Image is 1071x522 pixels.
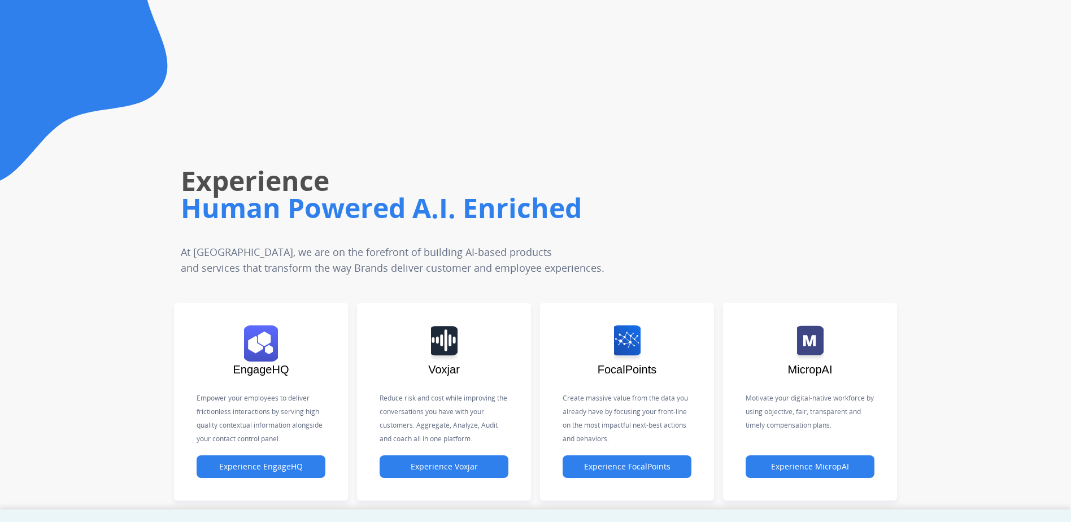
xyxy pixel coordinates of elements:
img: logo [431,325,458,362]
img: logo [614,325,641,362]
button: Experience Voxjar [380,455,508,478]
button: Experience MicropAI [746,455,874,478]
a: Experience Voxjar [380,462,508,472]
p: At [GEOGRAPHIC_DATA], we are on the forefront of building AI-based products and services that tra... [181,244,684,276]
img: logo [244,325,278,362]
span: EngageHQ [233,363,289,376]
a: Experience FocalPoints [563,462,691,472]
button: Experience FocalPoints [563,455,691,478]
span: FocalPoints [598,363,657,376]
span: Voxjar [428,363,460,376]
span: MicropAI [788,363,833,376]
p: Create massive value from the data you already have by focusing your front-line on the most impac... [563,391,691,446]
p: Empower your employees to deliver frictionless interactions by serving high quality contextual in... [197,391,325,446]
h1: Experience [181,163,756,199]
h1: Human Powered A.I. Enriched [181,190,756,226]
p: Reduce risk and cost while improving the conversations you have with your customers. Aggregate, A... [380,391,508,446]
a: Experience MicropAI [746,462,874,472]
a: Experience EngageHQ [197,462,325,472]
img: logo [797,325,824,362]
button: Experience EngageHQ [197,455,325,478]
p: Motivate your digital-native workforce by using objective, fair, transparent and timely compensat... [746,391,874,432]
